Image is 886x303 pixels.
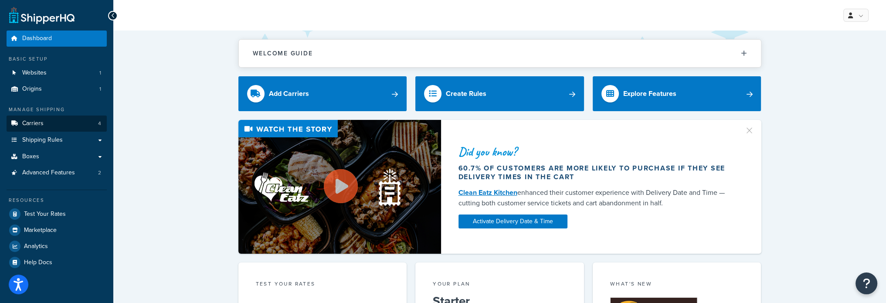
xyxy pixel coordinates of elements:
button: Open Resource Center [855,272,877,294]
div: Resources [7,197,107,204]
li: Advanced Features [7,165,107,181]
span: Websites [22,69,47,77]
a: Origins1 [7,81,107,97]
li: Websites [7,65,107,81]
span: 4 [98,120,101,127]
div: enhanced their customer experience with Delivery Date and Time — cutting both customer service ti... [458,187,734,208]
div: Your Plan [433,280,567,290]
span: 1 [99,69,101,77]
div: 60.7% of customers are more likely to purchase if they see delivery times in the cart [458,164,734,181]
button: Welcome Guide [239,40,761,67]
a: Boxes [7,149,107,165]
div: Did you know? [458,146,734,158]
a: Advanced Features2 [7,165,107,181]
a: Analytics [7,238,107,254]
div: Manage Shipping [7,106,107,113]
div: Create Rules [446,88,486,100]
span: Shipping Rules [22,136,63,144]
span: Help Docs [24,259,52,266]
h2: Welcome Guide [253,50,313,57]
span: Origins [22,85,42,93]
a: Shipping Rules [7,132,107,148]
span: Analytics [24,243,48,250]
span: Dashboard [22,35,52,42]
span: 2 [98,169,101,177]
a: Websites1 [7,65,107,81]
span: 1 [99,85,101,93]
li: Origins [7,81,107,97]
li: Carriers [7,116,107,132]
a: Activate Delivery Date & Time [458,214,567,228]
div: What's New [610,280,744,290]
div: Add Carriers [269,88,309,100]
a: Help Docs [7,255,107,270]
a: Marketplace [7,222,107,238]
img: Video thumbnail [238,120,441,254]
a: Explore Features [593,76,761,111]
div: Test your rates [256,280,390,290]
a: Test Your Rates [7,206,107,222]
span: Carriers [22,120,44,127]
a: Clean Eatz Kitchen [458,187,517,197]
span: Marketplace [24,227,57,234]
a: Add Carriers [238,76,407,111]
div: Explore Features [623,88,676,100]
a: Dashboard [7,31,107,47]
span: Boxes [22,153,39,160]
a: Create Rules [415,76,584,111]
span: Advanced Features [22,169,75,177]
div: Basic Setup [7,55,107,63]
a: Carriers4 [7,116,107,132]
span: Test Your Rates [24,211,66,218]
